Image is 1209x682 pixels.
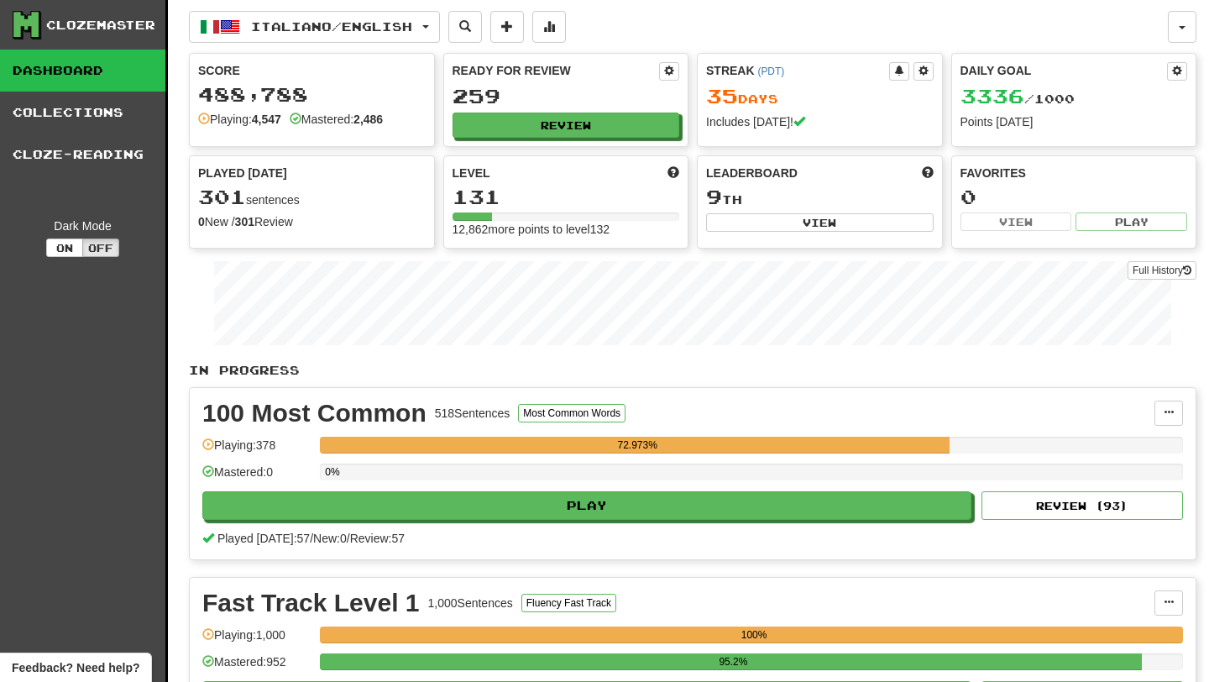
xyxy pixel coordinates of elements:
[198,62,426,79] div: Score
[353,113,383,126] strong: 2,486
[198,185,246,208] span: 301
[453,165,490,181] span: Level
[453,186,680,207] div: 131
[757,66,784,77] a: (PDT)
[448,11,482,43] button: Search sentences
[518,404,625,422] button: Most Common Words
[325,437,950,454] div: 72.973%
[706,62,889,79] div: Streak
[706,84,738,108] span: 35
[46,239,83,257] button: On
[453,113,680,138] button: Review
[202,653,311,681] div: Mastered: 952
[453,86,680,107] div: 259
[325,627,1183,643] div: 100%
[960,92,1075,106] span: / 1000
[532,11,566,43] button: More stats
[198,111,281,128] div: Playing:
[202,464,311,491] div: Mastered: 0
[347,532,350,545] span: /
[435,405,510,422] div: 518 Sentences
[706,86,934,108] div: Day s
[252,113,281,126] strong: 4,547
[325,653,1141,670] div: 95.2%
[922,165,934,181] span: This week in points, UTC
[960,212,1072,231] button: View
[198,213,426,230] div: New / Review
[960,165,1188,181] div: Favorites
[198,165,287,181] span: Played [DATE]
[198,186,426,208] div: sentences
[428,595,513,611] div: 1,000 Sentences
[13,218,153,234] div: Dark Mode
[960,113,1188,130] div: Points [DATE]
[217,532,310,545] span: Played [DATE]: 57
[82,239,119,257] button: Off
[960,62,1168,81] div: Daily Goal
[12,659,139,676] span: Open feedback widget
[521,594,616,612] button: Fluency Fast Track
[453,62,660,79] div: Ready for Review
[490,11,524,43] button: Add sentence to collection
[313,532,347,545] span: New: 0
[453,221,680,238] div: 12,862 more points to level 132
[1076,212,1187,231] button: Play
[202,627,311,654] div: Playing: 1,000
[981,491,1183,520] button: Review (93)
[46,17,155,34] div: Clozemaster
[202,437,311,464] div: Playing: 378
[202,401,427,426] div: 100 Most Common
[202,590,420,616] div: Fast Track Level 1
[198,84,426,105] div: 488,788
[706,213,934,232] button: View
[960,84,1024,108] span: 3336
[290,111,383,128] div: Mastered:
[189,362,1196,379] p: In Progress
[1128,261,1196,280] a: Full History
[960,186,1188,207] div: 0
[706,185,722,208] span: 9
[198,215,205,228] strong: 0
[310,532,313,545] span: /
[350,532,405,545] span: Review: 57
[202,491,971,520] button: Play
[706,165,798,181] span: Leaderboard
[235,215,254,228] strong: 301
[706,113,934,130] div: Includes [DATE]!
[251,19,412,34] span: Italiano / English
[189,11,440,43] button: Italiano/English
[706,186,934,208] div: th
